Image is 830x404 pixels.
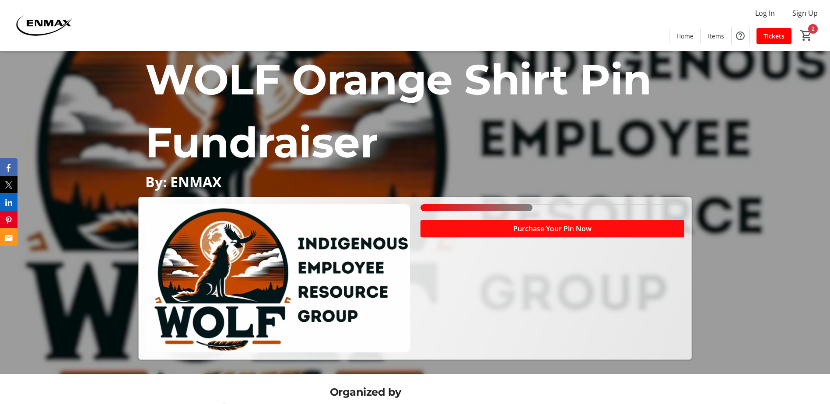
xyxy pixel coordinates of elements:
div: Organized by [330,384,636,400]
span: Items [708,31,724,41]
button: Log In [748,6,782,20]
span: Home [676,31,693,41]
button: Cart [798,28,814,43]
button: Sign Up [785,6,825,20]
button: Help [732,27,749,45]
p: By: ENMAX [145,174,685,189]
a: Tickets [756,28,791,44]
span: Sign Up [792,8,818,18]
a: Home [669,28,700,44]
span: Log In [755,8,775,18]
span: Purchase Your Pin Now [513,223,592,234]
button: Purchase Your Pin Now [420,220,684,237]
img: Campaign CTA Media Photo [146,204,410,352]
a: Items [701,28,731,44]
div: 42.5% of fundraising goal reached [420,204,684,211]
span: WOLF Orange Shirt Pin Fundraiser [145,54,651,168]
img: ENMAX 's Logo [5,3,83,47]
span: Tickets [763,31,784,41]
